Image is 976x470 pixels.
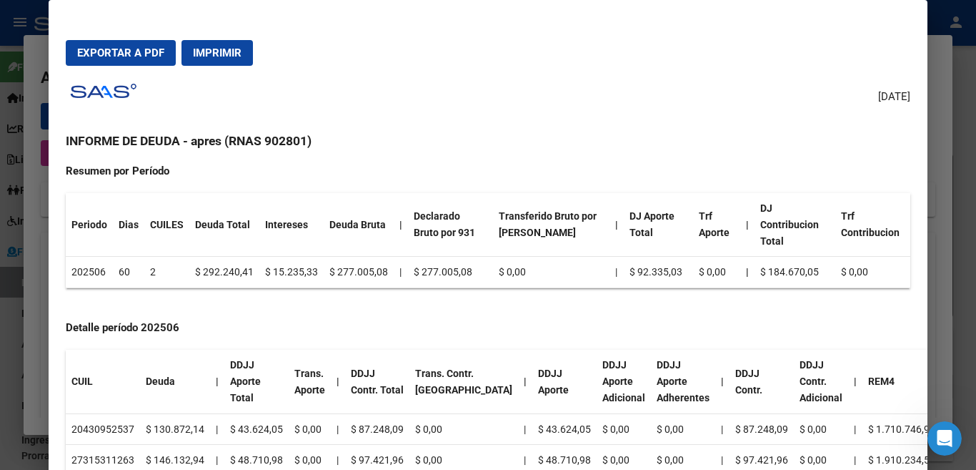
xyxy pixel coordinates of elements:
[755,193,836,257] th: DJ Contribucion Total
[493,257,610,288] td: $ 0,00
[518,413,532,445] td: |
[794,350,848,413] th: DDJJ Contr. Adicional
[324,193,394,257] th: Deuda Bruta
[609,193,624,257] th: |
[532,350,597,413] th: DDJJ Aporte
[181,40,253,66] button: Imprimir
[794,413,848,445] td: $ 0,00
[729,350,794,413] th: DDJJ Contr.
[862,413,941,445] td: $ 1.710.746,90
[144,257,189,288] td: 2
[729,413,794,445] td: $ 87.248,09
[693,257,740,288] td: $ 0,00
[193,46,241,59] span: Imprimir
[331,350,345,413] th: |
[740,193,755,257] th: |
[113,193,144,257] th: Dias
[848,413,862,445] td: |
[715,413,729,445] td: |
[862,350,941,413] th: REM4
[927,421,962,456] iframe: Intercom live chat
[210,350,224,413] th: |
[651,413,715,445] td: $ 0,00
[394,257,408,288] td: |
[624,257,693,288] td: $ 92.335,03
[409,350,518,413] th: Trans. Contr. [GEOGRAPHIC_DATA]
[345,350,409,413] th: DDJJ Contr. Total
[715,350,729,413] th: |
[532,413,597,445] td: $ 43.624,05
[259,257,324,288] td: $ 15.235,33
[878,89,910,105] span: [DATE]
[835,193,910,257] th: Trf Contribucion
[77,46,164,59] span: Exportar a PDF
[259,193,324,257] th: Intereses
[755,257,836,288] td: $ 184.670,05
[609,257,624,288] td: |
[66,40,176,66] button: Exportar a PDF
[66,413,140,445] td: 20430952537
[66,132,910,150] h3: INFORME DE DEUDA - apres (RNAS 902801)
[624,193,693,257] th: DJ Aporte Total
[189,257,259,288] td: $ 292.240,41
[597,413,651,445] td: $ 0,00
[324,257,394,288] td: $ 277.005,08
[224,350,289,413] th: DDJJ Aporte Total
[189,193,259,257] th: Deuda Total
[289,350,331,413] th: Trans. Aporte
[740,257,755,288] th: |
[144,193,189,257] th: CUILES
[66,350,140,413] th: CUIL
[409,413,518,445] td: $ 0,00
[224,413,289,445] td: $ 43.624,05
[140,350,210,413] th: Deuda
[835,257,910,288] td: $ 0,00
[518,350,532,413] th: |
[289,413,331,445] td: $ 0,00
[693,193,740,257] th: Trf Aporte
[345,413,409,445] td: $ 87.248,09
[66,163,910,180] h4: Resumen por Período
[210,413,224,445] td: |
[408,193,492,257] th: Declarado Bruto por 931
[493,193,610,257] th: Transferido Bruto por [PERSON_NAME]
[408,257,492,288] td: $ 277.005,08
[140,413,210,445] td: $ 130.872,14
[66,257,113,288] td: 202506
[66,193,113,257] th: Periodo
[848,350,862,413] th: |
[66,320,910,336] h4: Detalle período 202506
[651,350,715,413] th: DDJJ Aporte Adherentes
[597,350,651,413] th: DDJJ Aporte Adicional
[394,193,408,257] th: |
[113,257,144,288] td: 60
[331,413,345,445] td: |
